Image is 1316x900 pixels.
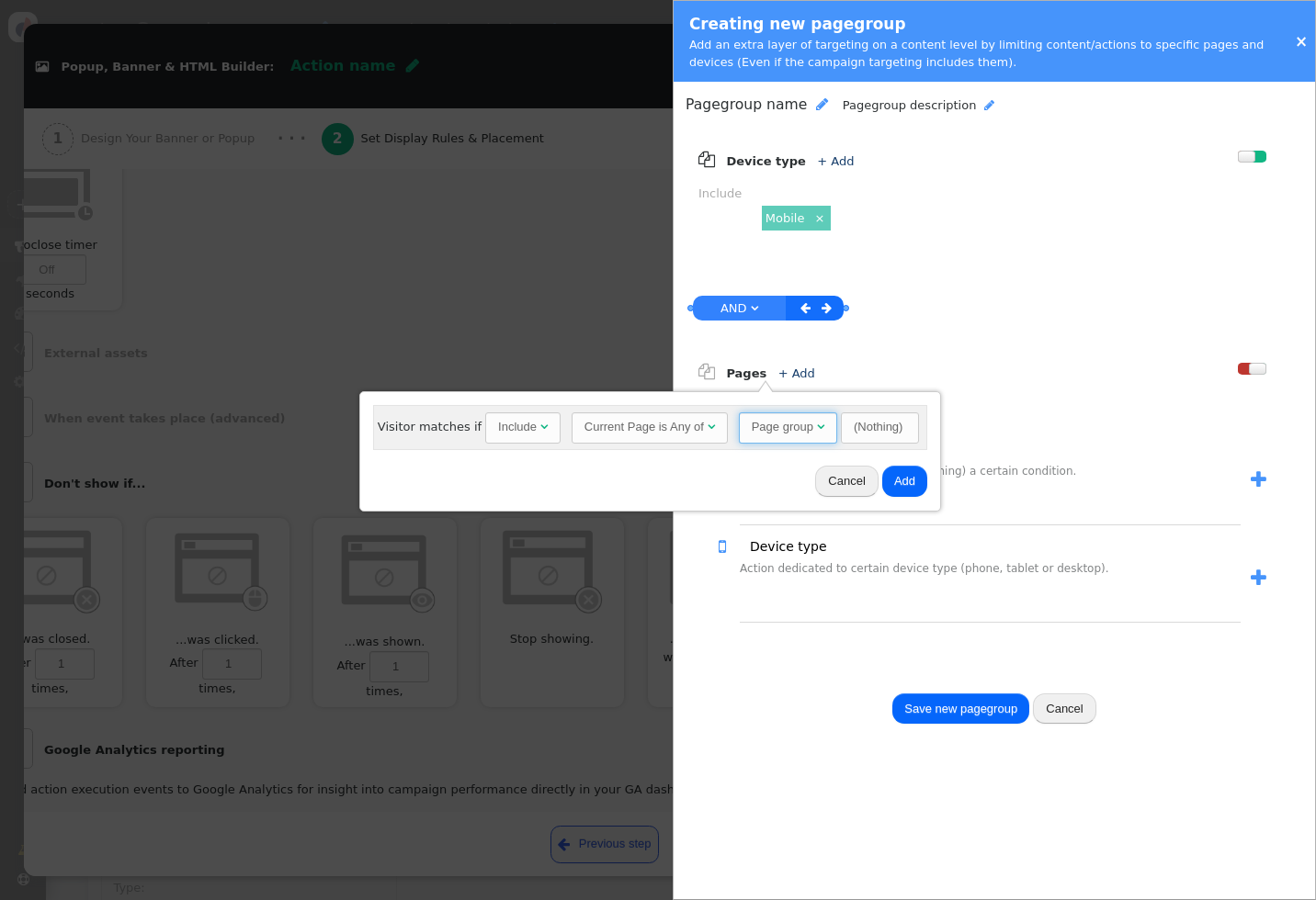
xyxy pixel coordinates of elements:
[698,185,1266,203] div: Include
[1251,568,1266,588] span: 
[717,298,762,319] a: AND 
[817,154,854,168] a: + Add
[882,466,927,497] button: Add
[1241,564,1266,593] a: 
[708,421,715,433] span: 
[816,97,828,111] span: 
[778,366,815,380] a: + Add
[1033,693,1095,725] button: Cancel
[751,302,758,314] span: 
[698,154,862,168] a:  Device type + Add
[817,421,824,433] span: 
[798,298,819,319] a: 
[984,99,994,111] span: 
[737,537,827,557] a: Device type
[1241,466,1266,495] a: 
[800,302,811,314] span: 
[811,209,827,225] a: ×
[698,366,843,380] a:  Pages + Add
[815,466,878,497] button: Cancel
[689,36,1267,71] div: Add an extra layer of targeting on a content level by limiting content/actions to specific pages ...
[892,693,1029,725] button: Save new pagegroup
[726,154,805,168] b: Device type
[698,363,715,380] span: 
[1295,32,1308,51] a: ×
[540,421,548,433] span: 
[740,463,1241,525] div: Match pages matching (or not matching) a certain condition.
[720,301,747,315] span: AND
[1251,470,1266,489] span: 
[843,98,977,112] span: Pagegroup description
[584,418,704,436] div: Current Page is Any of
[686,96,807,113] span: Pagegroup name
[818,298,839,319] a: 
[740,560,1241,623] div: Action dedicated to certain device type (phone, tablet or desktop).
[752,418,813,436] div: Page group
[498,418,537,436] div: Include
[373,405,927,450] div: Visitor matches if
[766,211,805,225] a: Mobile
[822,302,832,314] span: 
[726,366,766,380] b: Pages
[698,151,715,168] span: 
[854,418,902,436] div: (Nothing)
[707,534,737,560] span: 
